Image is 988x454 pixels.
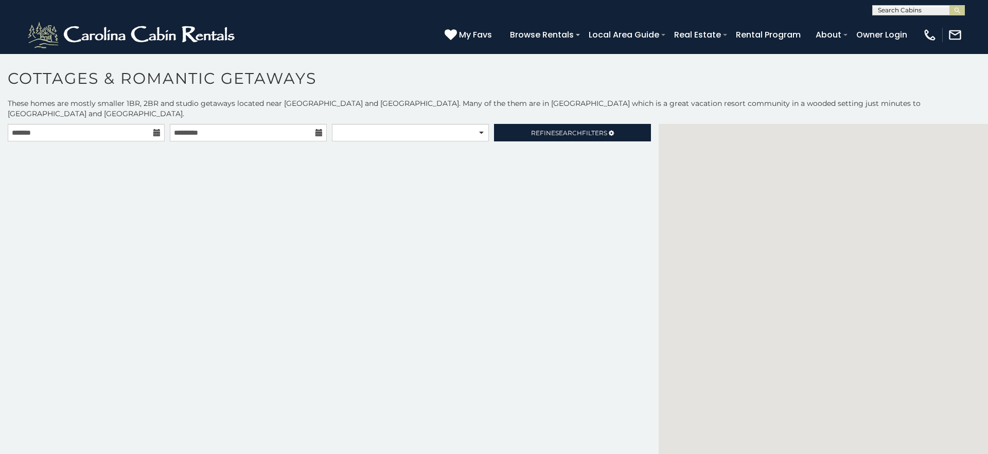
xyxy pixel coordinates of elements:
img: White-1-2.png [26,20,239,50]
span: My Favs [459,28,492,41]
a: Local Area Guide [584,26,664,44]
span: Refine Filters [531,129,607,137]
a: Real Estate [669,26,726,44]
img: mail-regular-white.png [948,28,962,42]
img: phone-regular-white.png [923,28,937,42]
span: Search [555,129,582,137]
a: Owner Login [851,26,912,44]
a: Rental Program [731,26,806,44]
a: Browse Rentals [505,26,579,44]
a: My Favs [445,28,495,42]
a: About [810,26,846,44]
a: RefineSearchFilters [494,124,651,141]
